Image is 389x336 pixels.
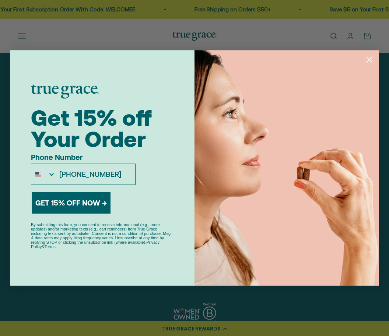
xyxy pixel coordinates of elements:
button: Close dialog [363,53,376,66]
img: logo placeholder [31,85,99,99]
a: Privacy Policy [31,240,160,249]
input: Phone Number [56,164,135,185]
button: Search Countries [31,164,56,185]
span: Get 15% off Your Order [31,105,152,152]
p: By submitting this form, you consent to receive informational (e.g., order updates) and/or market... [31,222,174,249]
label: Phone Number [31,153,136,164]
img: 43605a6c-e687-496b-9994-e909f8c820d7.jpeg [194,50,379,286]
button: GET 15% OFF NOW → [32,192,111,214]
a: Terms [45,244,56,249]
img: United States [35,171,41,177]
